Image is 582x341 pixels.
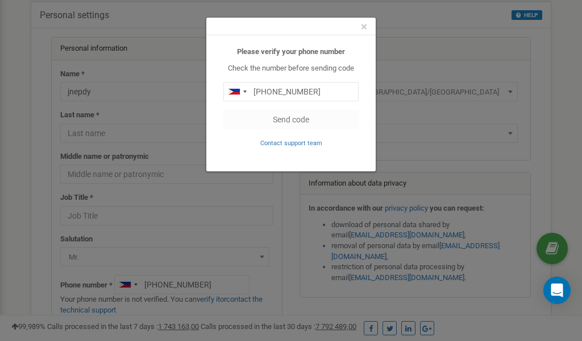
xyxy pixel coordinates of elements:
[224,83,250,101] div: Telephone country code
[223,63,359,74] p: Check the number before sending code
[260,139,322,147] small: Contact support team
[361,21,367,33] button: Close
[361,20,367,34] span: ×
[223,110,359,129] button: Send code
[543,277,571,304] div: Open Intercom Messenger
[237,47,345,56] b: Please verify your phone number
[223,82,359,101] input: 0905 123 4567
[260,138,322,147] a: Contact support team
